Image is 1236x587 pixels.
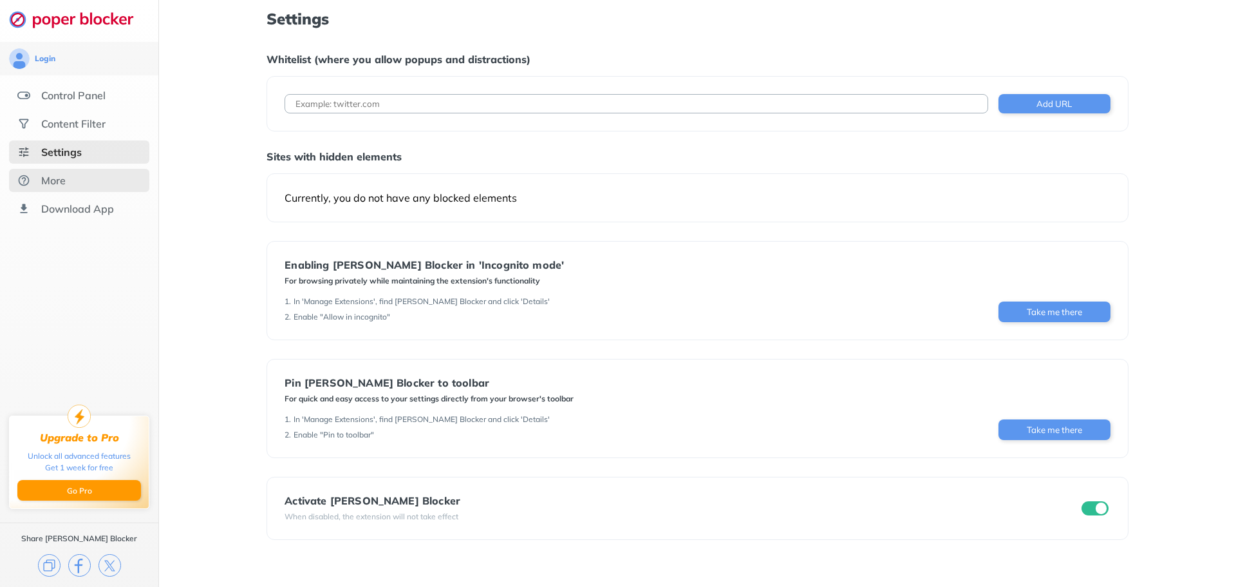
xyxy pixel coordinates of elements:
div: Sites with hidden elements [267,150,1128,163]
div: 2 . [285,312,291,322]
img: avatar.svg [9,48,30,69]
div: 1 . [285,414,291,425]
div: Currently, you do not have any blocked elements [285,191,1110,204]
img: about.svg [17,174,30,187]
div: Share [PERSON_NAME] Blocker [21,534,137,544]
div: Login [35,53,55,64]
img: logo-webpage.svg [9,10,147,28]
div: Pin [PERSON_NAME] Blocker to toolbar [285,377,574,389]
div: More [41,174,66,187]
div: For browsing privately while maintaining the extension's functionality [285,276,564,286]
div: Whitelist (where you allow popups and distractions) [267,53,1128,66]
img: facebook.svg [68,554,91,577]
div: Settings [41,146,82,159]
div: Content Filter [41,117,106,130]
div: Activate [PERSON_NAME] Blocker [285,495,460,506]
div: Upgrade to Pro [40,432,119,444]
div: For quick and easy access to your settings directly from your browser's toolbar [285,394,574,404]
img: social.svg [17,117,30,130]
div: Download App [41,202,114,215]
div: Enable "Pin to toolbar" [294,430,374,440]
img: download-app.svg [17,202,30,215]
div: Get 1 week for free [45,462,113,474]
img: upgrade-to-pro.svg [68,405,91,428]
div: 2 . [285,430,291,440]
div: Unlock all advanced features [28,450,131,462]
img: settings-selected.svg [17,146,30,159]
h1: Settings [267,10,1128,27]
img: x.svg [98,554,121,577]
img: copy.svg [38,554,61,577]
div: When disabled, the extension will not take effect [285,512,460,522]
input: Example: twitter.com [285,94,988,113]
div: Control Panel [41,89,106,102]
div: In 'Manage Extensions', find [PERSON_NAME] Blocker and click 'Details' [294,414,550,425]
div: Enable "Allow in incognito" [294,312,390,322]
div: 1 . [285,296,291,307]
div: In 'Manage Extensions', find [PERSON_NAME] Blocker and click 'Details' [294,296,550,307]
button: Add URL [998,94,1110,113]
img: features.svg [17,89,30,102]
div: Enabling [PERSON_NAME] Blocker in 'Incognito mode' [285,259,564,271]
button: Go Pro [17,480,141,501]
button: Take me there [998,302,1110,322]
button: Take me there [998,419,1110,440]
